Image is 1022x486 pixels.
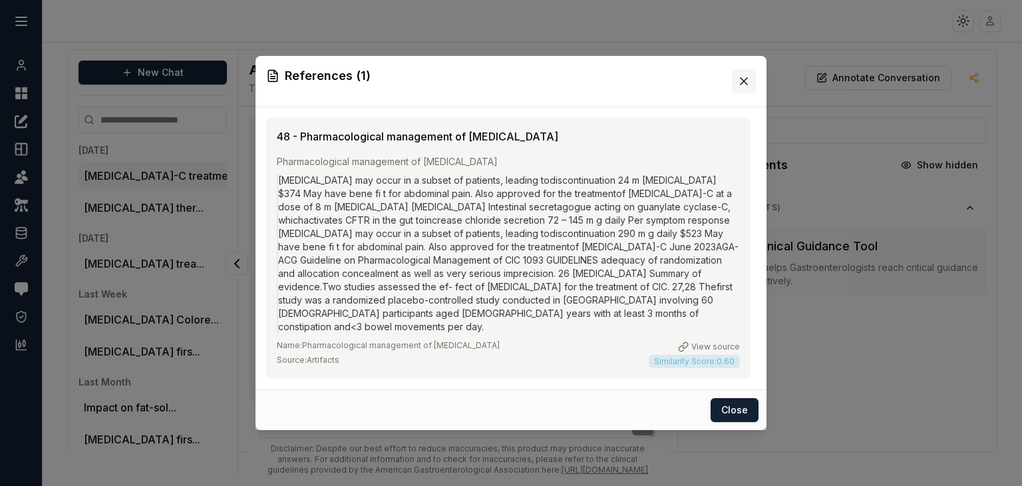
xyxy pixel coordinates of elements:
div: 48 - Pharmacological management of [MEDICAL_DATA] [277,128,740,144]
span: Source: Artifacts [277,355,339,365]
div: Pharmacological management of [MEDICAL_DATA] [277,155,740,168]
span: Name: Pharmacological management of [MEDICAL_DATA] [277,340,500,351]
span: Similarity Score: 0.60 [649,355,740,368]
div: [MEDICAL_DATA] may occur in a subset of patients, leading todiscontinuation 24 m [MEDICAL_DATA] $... [277,174,740,334]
